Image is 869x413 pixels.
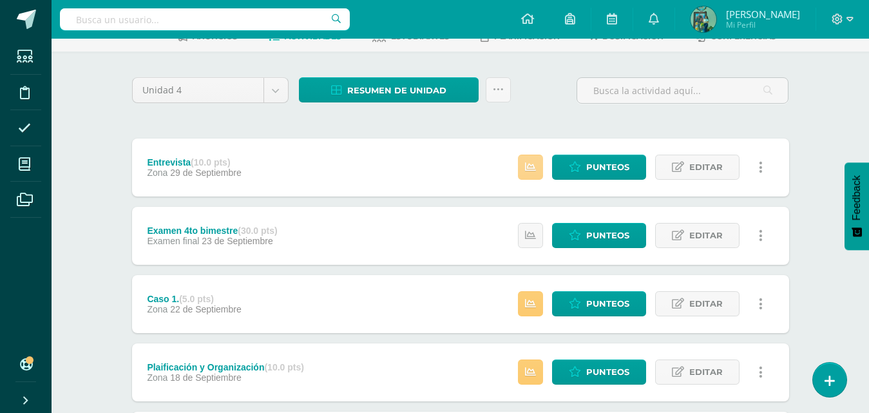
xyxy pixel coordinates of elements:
input: Busca un usuario... [60,8,350,30]
div: Caso 1. [147,294,241,304]
span: [PERSON_NAME] [726,8,800,21]
div: Examen 4to bimestre [147,226,277,236]
span: 18 de Septiembre [170,372,242,383]
img: ee8512351b11aff19c1271144c0262d2.png [691,6,716,32]
span: Resumen de unidad [347,79,446,102]
span: Punteos [586,292,629,316]
span: 29 de Septiembre [170,168,242,178]
span: Editar [689,292,723,316]
span: Zona [147,168,167,178]
div: Entrevista [147,157,241,168]
span: Unidad 4 [142,78,254,102]
button: Feedback - Mostrar encuesta [845,162,869,250]
span: Editar [689,224,723,247]
span: Editar [689,360,723,384]
a: Punteos [552,291,646,316]
span: Examen final [147,236,199,246]
span: Feedback [851,175,863,220]
span: Zona [147,372,167,383]
input: Busca la actividad aquí... [577,78,788,103]
strong: (10.0 pts) [191,157,230,168]
span: Editar [689,155,723,179]
a: Unidad 4 [133,78,288,102]
span: Punteos [586,224,629,247]
span: Zona [147,304,167,314]
span: Mi Perfil [726,19,800,30]
span: 23 de Septiembre [202,236,273,246]
a: Resumen de unidad [299,77,479,102]
span: 22 de Septiembre [170,304,242,314]
span: Punteos [586,360,629,384]
a: Punteos [552,360,646,385]
a: Punteos [552,223,646,248]
a: Punteos [552,155,646,180]
strong: (10.0 pts) [264,362,303,372]
strong: (30.0 pts) [238,226,277,236]
span: Punteos [586,155,629,179]
strong: (5.0 pts) [179,294,214,304]
div: Plaificación y Organización [147,362,304,372]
